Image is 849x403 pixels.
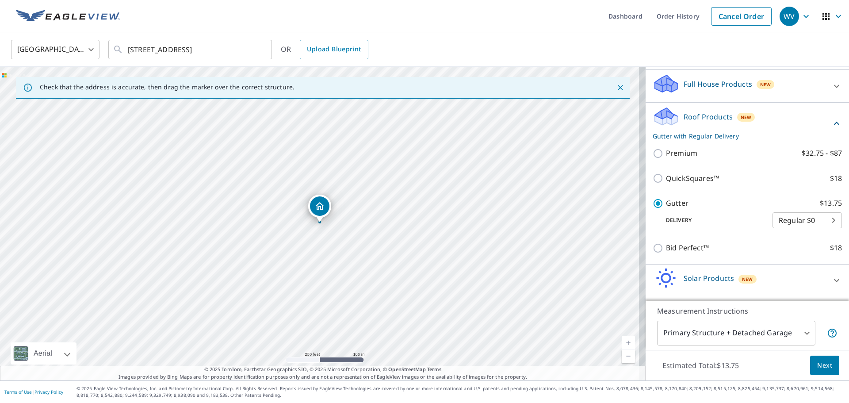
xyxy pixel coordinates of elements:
p: Delivery [653,216,773,224]
div: Aerial [31,342,55,365]
p: Solar Products [684,273,734,284]
div: Roof ProductsNewGutter with Regular Delivery [653,106,842,141]
p: Gutter [666,198,688,209]
span: New [760,81,771,88]
a: Terms [427,366,442,372]
p: | [4,389,63,395]
button: Close [615,82,626,93]
span: © 2025 TomTom, Earthstar Geographics SIO, © 2025 Microsoft Corporation, © [204,366,442,373]
a: Terms of Use [4,389,32,395]
p: Measurement Instructions [657,306,838,316]
span: Your report will include the primary structure and a detached garage if one exists. [827,328,838,338]
p: $18 [830,242,842,253]
input: Search by address or latitude-longitude [128,37,254,62]
p: $32.75 - $87 [802,148,842,159]
p: $13.75 [820,198,842,209]
span: Upload Blueprint [307,44,361,55]
a: Current Level 17, Zoom Out [622,349,635,363]
p: Full House Products [684,79,752,89]
div: Dropped pin, building 1, Residential property, 2948 N Camino Lagos Grand Prairie, TX 75054 [308,195,331,222]
a: Upload Blueprint [300,40,368,59]
p: Bid Perfect™ [666,242,709,253]
div: OR [281,40,368,59]
p: Premium [666,148,697,159]
span: New [742,276,753,283]
div: Full House ProductsNew [653,73,842,99]
p: Check that the address is accurate, then drag the marker over the correct structure. [40,83,294,91]
div: WV [780,7,799,26]
a: Privacy Policy [34,389,63,395]
span: New [741,114,752,121]
div: Regular $0 [773,208,842,233]
div: Aerial [11,342,76,365]
p: $18 [830,173,842,184]
p: Gutter with Regular Delivery [653,131,831,141]
button: Next [810,356,839,376]
a: OpenStreetMap [388,366,425,372]
a: Current Level 17, Zoom In [622,336,635,349]
img: EV Logo [16,10,120,23]
a: Cancel Order [711,7,772,26]
p: Roof Products [684,111,733,122]
span: Next [817,360,832,371]
div: Solar ProductsNew [653,268,842,293]
p: QuickSquares™ [666,173,719,184]
p: © 2025 Eagle View Technologies, Inc. and Pictometry International Corp. All Rights Reserved. Repo... [76,385,845,399]
p: Estimated Total: $13.75 [655,356,746,375]
div: Primary Structure + Detached Garage [657,321,815,345]
div: [GEOGRAPHIC_DATA] [11,37,99,62]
